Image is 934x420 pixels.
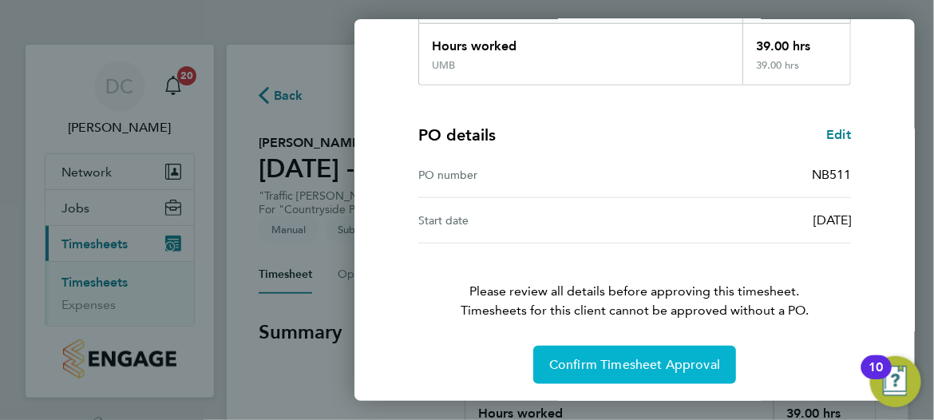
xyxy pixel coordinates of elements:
[826,125,851,145] a: Edit
[418,211,635,230] div: Start date
[870,356,921,407] button: Open Resource Center, 10 new notifications
[399,244,870,320] p: Please review all details before approving this timesheet.
[812,167,851,182] span: NB511
[399,301,870,320] span: Timesheets for this client cannot be approved without a PO.
[549,357,720,373] span: Confirm Timesheet Approval
[419,24,742,59] div: Hours worked
[826,127,851,142] span: Edit
[418,124,496,146] h4: PO details
[418,165,635,184] div: PO number
[533,346,736,384] button: Confirm Timesheet Approval
[869,367,884,388] div: 10
[432,59,455,72] div: UMB
[742,59,850,85] div: 39.00 hrs
[742,24,850,59] div: 39.00 hrs
[635,211,851,230] div: [DATE]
